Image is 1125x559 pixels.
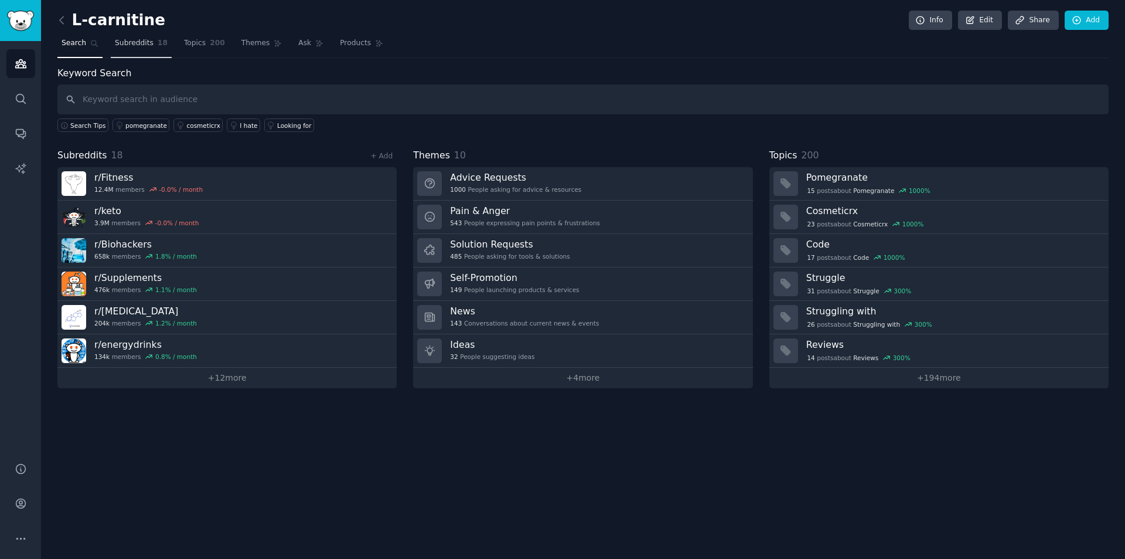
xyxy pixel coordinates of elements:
[769,234,1109,267] a: Code17postsaboutCode1000%
[450,238,570,250] h3: Solution Requests
[902,220,924,228] div: 1000 %
[155,286,197,294] div: 1.1 % / month
[807,253,814,262] span: 17
[450,185,466,194] span: 1000
[57,234,397,267] a: r/Biohackers658kmembers1.8% / month
[806,286,912,296] div: post s about
[807,320,814,328] span: 26
[958,11,1002,31] a: Edit
[450,305,599,317] h3: News
[159,185,203,194] div: -0.0 % / month
[57,84,1109,114] input: Keyword search in audience
[909,11,952,31] a: Info
[340,38,371,49] span: Products
[94,185,203,194] div: members
[57,148,107,163] span: Subreddits
[806,252,906,263] div: post s about
[227,118,260,132] a: I hate
[413,334,752,368] a: Ideas32People suggesting ideas
[62,238,86,263] img: Biohackers
[806,219,925,229] div: post s about
[450,272,579,284] h3: Self-Promotion
[450,185,581,194] div: People asking for advice & resources
[450,353,458,361] span: 32
[155,319,197,327] div: 1.2 % / month
[57,334,397,368] a: r/energydrinks134kmembers0.8% / month
[57,301,397,334] a: r/[MEDICAL_DATA]204kmembers1.2% / month
[62,38,86,49] span: Search
[807,287,814,295] span: 31
[57,118,108,132] button: Search Tips
[94,353,110,361] span: 134k
[769,167,1109,201] a: Pomegranate15postsaboutPomegranate1000%
[240,121,257,130] div: I hate
[806,205,1100,217] h3: Cosmeticrx
[894,287,911,295] div: 300 %
[94,272,197,284] h3: r/ Supplements
[853,220,888,228] span: Cosmeticrx
[450,205,600,217] h3: Pain & Anger
[111,34,172,58] a: Subreddits18
[450,353,534,361] div: People suggesting ideas
[450,219,462,227] span: 543
[806,185,932,196] div: post s about
[94,171,203,184] h3: r/ Fitness
[7,11,34,31] img: GummySearch logo
[909,187,930,195] div: 1000 %
[806,338,1100,351] h3: Reviews
[94,353,197,361] div: members
[184,38,206,49] span: Topics
[370,152,393,160] a: + Add
[57,34,103,58] a: Search
[450,286,579,294] div: People launching products & services
[806,319,933,330] div: post s about
[277,121,312,130] div: Looking for
[450,286,462,294] span: 149
[853,320,900,328] span: Struggling with
[915,320,932,328] div: 300 %
[94,219,199,227] div: members
[806,305,1100,317] h3: Struggling with
[413,368,752,388] a: +4more
[336,34,387,58] a: Products
[94,219,110,227] span: 3.9M
[94,252,110,260] span: 658k
[94,205,199,217] h3: r/ keto
[806,238,1100,250] h3: Code
[801,150,819,161] span: 200
[125,121,167,130] div: pomegranate
[294,34,328,58] a: Ask
[853,354,878,362] span: Reviews
[450,252,570,260] div: People asking for tools & solutions
[450,319,462,327] span: 143
[57,67,131,79] label: Keyword Search
[454,150,466,161] span: 10
[112,118,169,132] a: pomegranate
[769,148,797,163] span: Topics
[853,187,894,195] span: Pomegranate
[450,252,462,260] span: 485
[158,38,168,49] span: 18
[769,334,1109,368] a: Reviews14postsaboutReviews300%
[62,205,86,229] img: keto
[62,305,86,330] img: Testosterone
[450,319,599,327] div: Conversations about current news & events
[180,34,229,58] a: Topics200
[450,338,534,351] h3: Ideas
[94,238,197,250] h3: r/ Biohackers
[237,34,287,58] a: Themes
[57,368,397,388] a: +12more
[1008,11,1058,31] a: Share
[769,201,1109,234] a: Cosmeticrx23postsaboutCosmeticrx1000%
[210,38,225,49] span: 200
[62,338,86,363] img: energydrinks
[807,187,814,195] span: 15
[94,319,197,327] div: members
[450,171,581,184] h3: Advice Requests
[853,287,879,295] span: Struggle
[884,253,905,262] div: 1000 %
[57,267,397,301] a: r/Supplements476kmembers1.1% / month
[769,301,1109,334] a: Struggling with26postsaboutStruggling with300%
[806,171,1100,184] h3: Pomegranate
[1065,11,1109,31] a: Add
